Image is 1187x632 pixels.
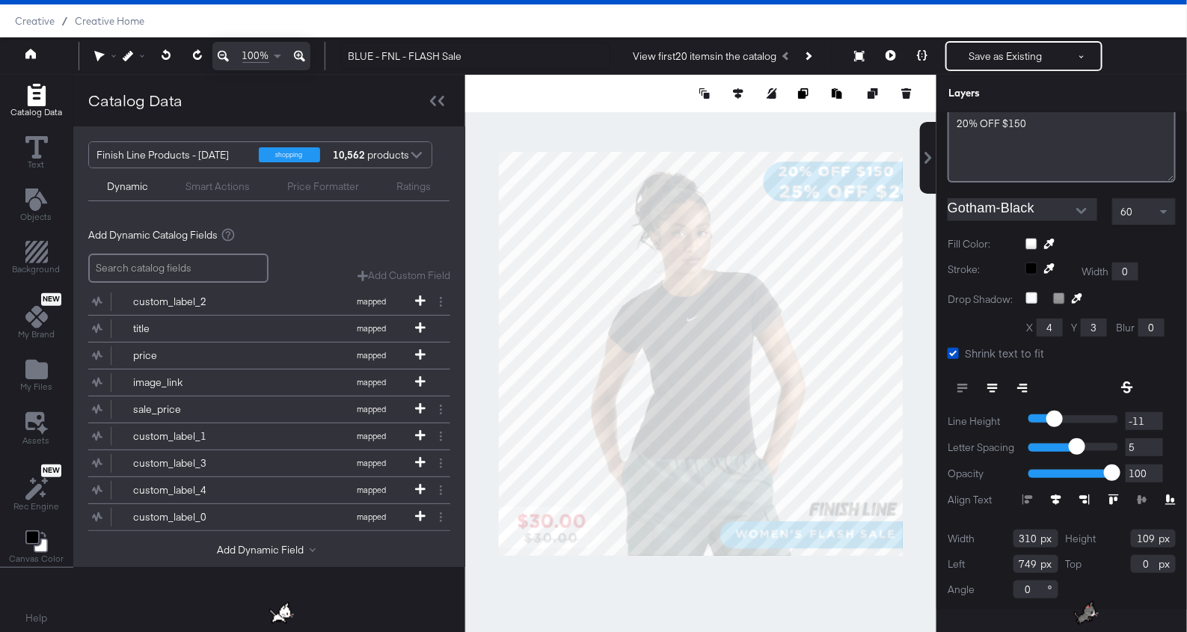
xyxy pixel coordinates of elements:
[1,80,71,123] button: Add Rectangle
[26,611,48,625] a: Help
[88,369,450,396] div: image_linkmapped
[957,117,1026,130] span: 20% OFF $150
[4,238,70,280] button: Add Rectangle
[88,450,432,476] button: custom_label_3mapped
[9,290,64,346] button: NewMy Brand
[88,289,432,315] button: custom_label_2mapped
[242,49,269,63] span: 100%
[96,142,248,168] div: Finish Line Products - [DATE]
[88,450,450,476] div: custom_label_3mapped
[832,86,847,101] button: Paste image
[13,263,61,275] span: Background
[133,349,242,363] div: price
[185,180,250,194] div: Smart Actions
[396,180,431,194] div: Ratings
[88,254,269,283] input: Search catalog fields
[948,467,1017,481] label: Opacity
[633,49,776,64] div: View first 20 items in the catalog
[331,323,413,334] span: mapped
[331,142,368,168] strong: 10,562
[88,316,450,342] div: titlemapped
[331,458,413,468] span: mapped
[331,512,413,522] span: mapped
[947,43,1064,70] button: Save as Existing
[948,532,975,546] label: Width
[965,346,1044,361] span: Shrink text to fit
[18,328,55,340] span: My Brand
[88,396,450,423] div: sale_pricemapped
[331,404,413,414] span: mapped
[88,477,450,503] div: custom_label_4mapped
[88,504,432,530] button: custom_label_0mapped
[331,485,413,495] span: mapped
[9,553,64,565] span: Canvas Color
[798,88,809,99] svg: Copy image
[11,355,61,398] button: Add Files
[287,180,359,194] div: Price Formatter
[88,343,432,369] button: pricemapped
[88,369,432,396] button: image_linkmapped
[20,381,52,393] span: My Files
[948,292,1015,307] label: Drop Shadow:
[133,402,242,417] div: sale_price
[14,408,59,451] button: Assets
[133,375,242,390] div: image_link
[1070,200,1093,222] button: Open
[88,316,432,342] button: titlemapped
[331,431,413,441] span: mapped
[133,456,242,470] div: custom_label_3
[23,435,50,447] span: Assets
[88,343,450,369] div: pricemapped
[12,185,61,227] button: Add Text
[331,142,376,168] div: products
[832,88,842,99] svg: Paste image
[948,414,1017,429] label: Line Height
[217,543,322,557] button: Add Dynamic Field
[10,106,62,118] span: Catalog Data
[28,159,45,171] span: Text
[1071,321,1077,335] label: Y
[41,466,61,476] span: New
[13,500,59,512] span: Rec Engine
[133,429,242,444] div: custom_label_1
[798,86,813,101] button: Copy image
[948,583,975,597] label: Angle
[358,269,450,283] button: Add Custom Field
[16,132,57,175] button: Text
[107,180,148,194] div: Dynamic
[948,493,1022,507] label: Align Text
[331,377,413,387] span: mapped
[797,43,818,70] button: Next Product
[948,441,1017,455] label: Letter Spacing
[331,296,413,307] span: mapped
[1120,205,1132,218] span: 60
[75,15,144,27] a: Creative Home
[1026,321,1033,335] label: X
[4,461,68,517] button: NewRec Engine
[1082,265,1108,279] label: Width
[88,477,432,503] button: custom_label_4mapped
[948,86,1101,100] div: Layers
[55,15,75,27] span: /
[88,423,450,450] div: custom_label_1mapped
[1066,557,1082,571] label: Top
[88,423,432,450] button: custom_label_1mapped
[133,295,242,309] div: custom_label_2
[16,605,58,632] button: Help
[948,263,1014,280] label: Stroke:
[88,289,450,315] div: custom_label_2mapped
[88,504,450,530] div: custom_label_0mapped
[133,322,242,336] div: title
[948,237,1014,251] label: Fill Color:
[21,211,52,223] span: Objects
[1066,532,1096,546] label: Height
[133,510,242,524] div: custom_label_0
[88,396,432,423] button: sale_pricemapped
[948,557,965,571] label: Left
[1116,321,1135,335] label: Blur
[331,350,413,361] span: mapped
[259,147,320,162] div: shopping
[88,90,183,111] div: Catalog Data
